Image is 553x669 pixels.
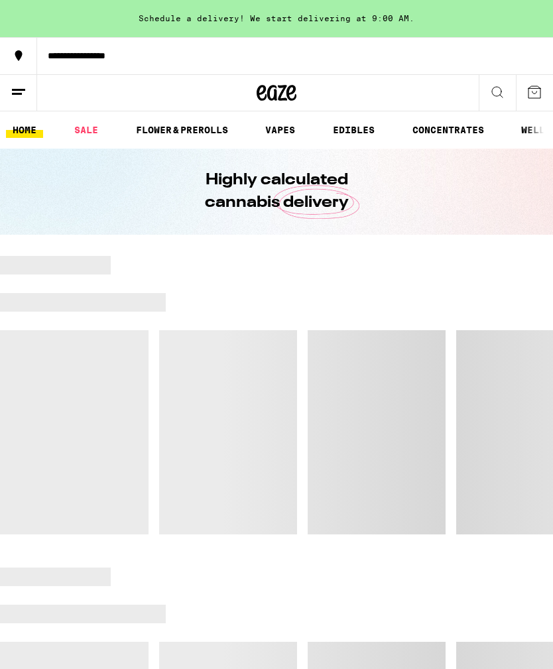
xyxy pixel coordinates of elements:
a: EDIBLES [326,122,381,138]
h1: Highly calculated cannabis delivery [167,169,386,214]
a: HOME [6,122,43,138]
a: FLOWER & PREROLLS [129,122,235,138]
a: SALE [68,122,105,138]
a: CONCENTRATES [406,122,491,138]
a: VAPES [259,122,302,138]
